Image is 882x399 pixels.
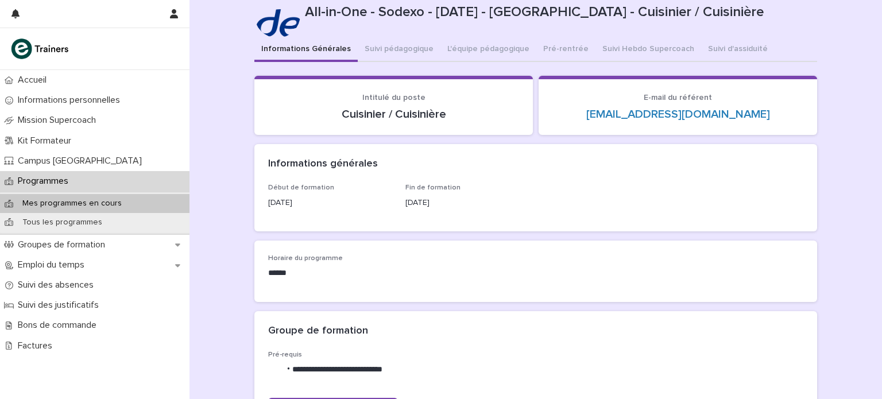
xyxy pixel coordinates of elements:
[254,38,358,62] button: Informations Générales
[358,38,440,62] button: Suivi pédagogique
[701,38,775,62] button: Suivi d'assiduité
[268,184,334,191] span: Début de formation
[644,94,712,102] span: E-mail du référent
[595,38,701,62] button: Suivi Hebdo Supercoach
[13,218,111,227] p: Tous les programmes
[13,176,78,187] p: Programmes
[440,38,536,62] button: L'équipe pédagogique
[13,156,151,166] p: Campus [GEOGRAPHIC_DATA]
[268,325,368,338] h2: Groupe de formation
[536,38,595,62] button: Pré-rentrée
[13,300,108,311] p: Suivi des justificatifs
[13,320,106,331] p: Bons de commande
[13,135,80,146] p: Kit Formateur
[305,4,813,21] p: All-in-One - Sodexo - [DATE] - [GEOGRAPHIC_DATA] - Cuisinier / Cuisinière
[268,107,519,121] p: Cuisinier / Cuisinière
[268,351,302,358] span: Pré-requis
[13,239,114,250] p: Groupes de formation
[13,340,61,351] p: Factures
[405,184,461,191] span: Fin de formation
[268,158,378,171] h2: Informations générales
[586,109,770,120] a: [EMAIL_ADDRESS][DOMAIN_NAME]
[13,199,131,208] p: Mes programmes en cours
[362,94,425,102] span: Intitulé du poste
[13,115,105,126] p: Mission Supercoach
[405,197,529,209] p: [DATE]
[13,95,129,106] p: Informations personnelles
[13,280,103,290] p: Suivi des absences
[9,37,72,60] img: K0CqGN7SDeD6s4JG8KQk
[13,75,56,86] p: Accueil
[268,255,343,262] span: Horaire du programme
[13,259,94,270] p: Emploi du temps
[268,197,392,209] p: [DATE]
